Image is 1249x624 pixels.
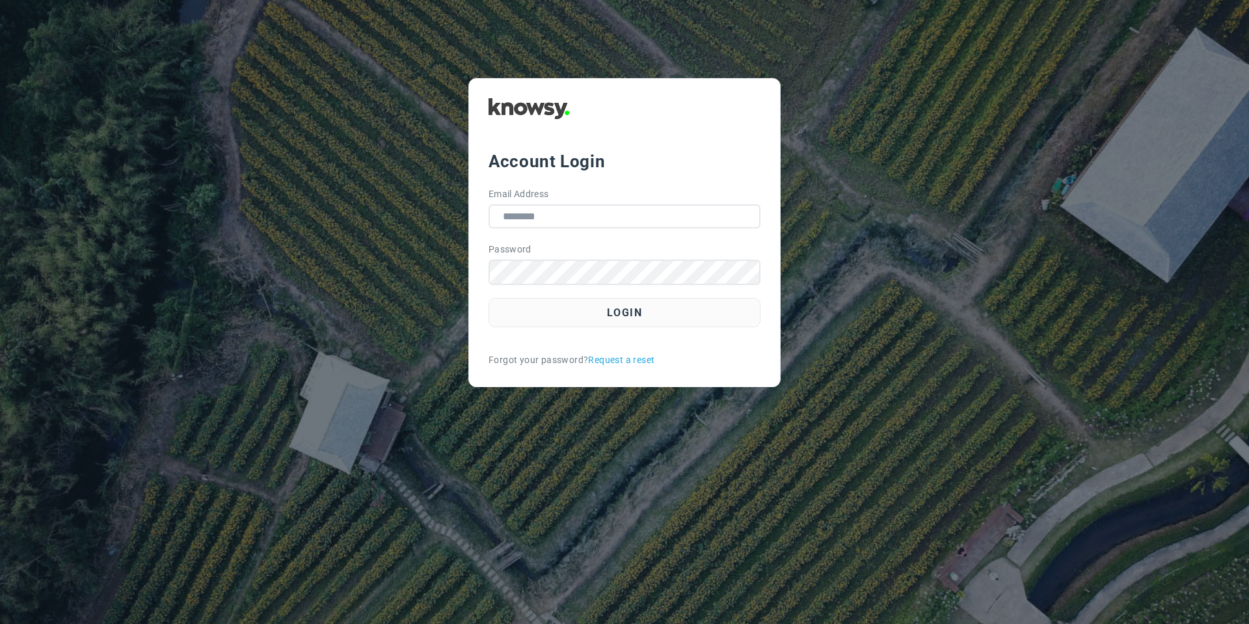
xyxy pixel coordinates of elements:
[588,353,654,367] a: Request a reset
[489,187,549,201] label: Email Address
[489,353,760,367] div: Forgot your password?
[489,150,760,173] div: Account Login
[489,298,760,327] button: Login
[489,243,531,256] label: Password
